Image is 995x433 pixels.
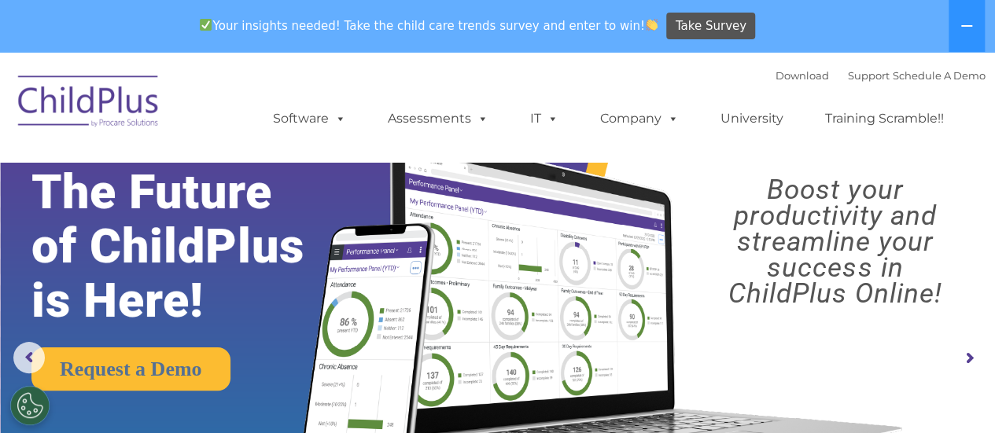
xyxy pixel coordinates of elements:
[893,69,986,82] a: Schedule A Demo
[193,10,665,41] span: Your insights needed! Take the child care trends survey and enter to win!
[584,103,695,134] a: Company
[257,103,362,134] a: Software
[676,13,746,40] span: Take Survey
[514,103,574,134] a: IT
[372,103,504,134] a: Assessments
[809,103,960,134] a: Training Scramble!!
[200,19,212,31] img: ✅
[646,19,658,31] img: 👏
[776,69,829,82] a: Download
[666,13,755,40] a: Take Survey
[219,168,286,180] span: Phone number
[705,103,799,134] a: University
[31,347,230,391] a: Request a Demo
[848,69,890,82] a: Support
[10,64,168,143] img: ChildPlus by Procare Solutions
[776,69,986,82] font: |
[687,177,982,306] rs-layer: Boost your productivity and streamline your success in ChildPlus Online!
[10,386,50,425] button: Cookies Settings
[219,104,267,116] span: Last name
[31,165,349,328] rs-layer: The Future of ChildPlus is Here!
